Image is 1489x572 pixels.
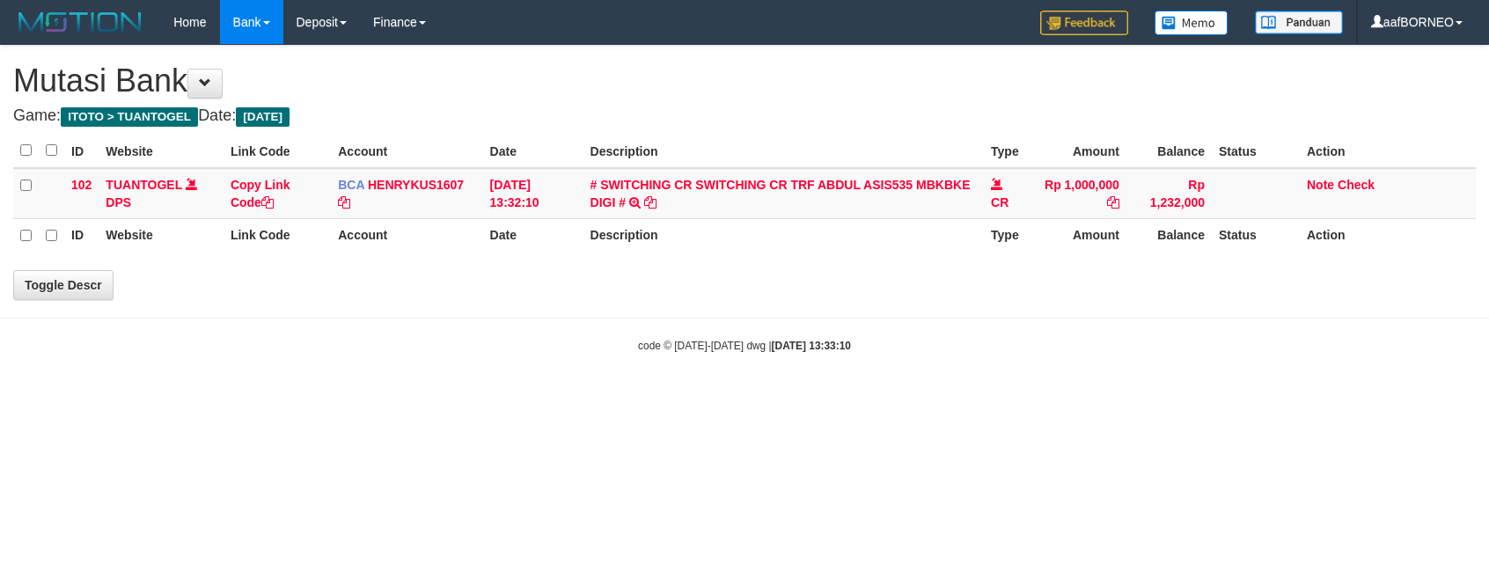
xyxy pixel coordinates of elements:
[13,9,147,35] img: MOTION_logo.png
[1040,11,1128,35] img: Feedback.jpg
[99,134,224,168] th: Website
[1255,11,1343,34] img: panduan.png
[1155,11,1229,35] img: Button%20Memo.svg
[236,107,290,127] span: [DATE]
[483,134,583,168] th: Date
[368,178,464,192] a: HENRYKUS1607
[99,218,224,253] th: Website
[583,218,985,253] th: Description
[13,63,1476,99] h1: Mutasi Bank
[13,107,1476,125] h4: Game: Date:
[1307,178,1334,192] a: Note
[1338,178,1375,192] a: Check
[1031,134,1126,168] th: Amount
[64,218,99,253] th: ID
[224,218,331,253] th: Link Code
[1031,218,1126,253] th: Amount
[984,134,1031,168] th: Type
[224,134,331,168] th: Link Code
[331,134,482,168] th: Account
[338,178,364,192] span: BCA
[1212,218,1300,253] th: Status
[99,168,224,219] td: DPS
[583,134,985,168] th: Description
[106,178,182,192] a: TUANTOGEL
[590,178,971,209] a: # SWITCHING CR SWITCHING CR TRF ABDUL ASIS535 MBKBKE DIGI #
[483,168,583,219] td: [DATE] 13:32:10
[1212,134,1300,168] th: Status
[991,195,1009,209] span: CR
[331,218,482,253] th: Account
[13,270,114,300] a: Toggle Descr
[1300,218,1476,253] th: Action
[483,218,583,253] th: Date
[1300,134,1476,168] th: Action
[64,134,99,168] th: ID
[772,340,851,352] strong: [DATE] 13:33:10
[71,178,92,192] span: 102
[1126,168,1212,219] td: Rp 1,232,000
[1126,134,1212,168] th: Balance
[231,178,290,209] a: Copy Link Code
[61,107,198,127] span: ITOTO > TUANTOGEL
[984,218,1031,253] th: Type
[1126,218,1212,253] th: Balance
[638,340,851,352] small: code © [DATE]-[DATE] dwg |
[1031,168,1126,219] td: Rp 1,000,000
